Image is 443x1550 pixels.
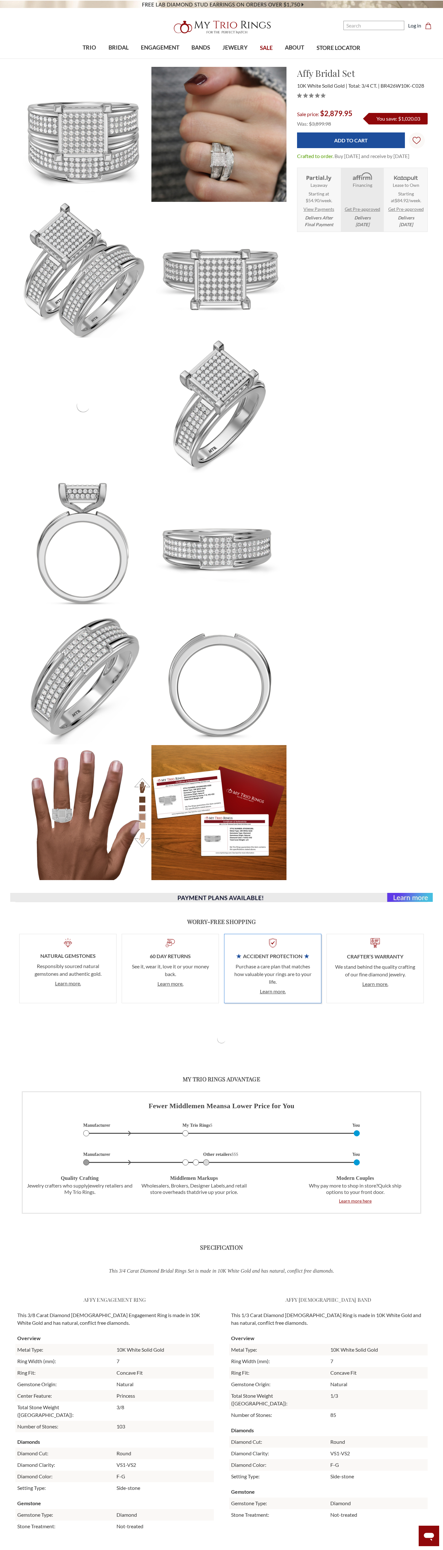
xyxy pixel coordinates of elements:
[15,1521,115,1532] td: Stone Treatment:
[15,1075,428,1084] h3: My Trio Rings Advantage
[141,1176,247,1181] h6: Middlemen markups
[229,1498,328,1509] td: Gemstone Type:
[425,22,435,29] a: Cart with 0 items
[388,206,424,212] a: Get Pre-approved
[30,1102,413,1109] h4: Fewer Middlemen Means a Lower Price for You
[291,58,298,59] button: submenu toggle
[297,121,308,127] span: Was:
[15,1367,115,1379] td: Ring Fit:
[151,745,286,880] img: Affy 3/4 CT. T.W. Diamond Princess Cluster Bridal Set 10K White Gold
[279,37,310,58] a: ABOUT
[384,168,427,232] li: Katapult
[303,206,334,212] a: View Payments
[229,1309,428,1329] p: This 1/3 Carat Diamond [DEMOGRAPHIC_DATA] Ring is made in 10K White Gold and has natural, conflic...
[16,474,151,609] img: Photo of Affy 3/4 CT. T.W. Diamond Princess Cluster Bridal Set 10K White Gold [BT426WE-C028]
[328,1436,428,1448] td: Round
[141,1182,247,1195] p: Wholesalers, Brokers, Designer Labels, and retail store overheads that drive up your price.
[203,1152,280,1157] text: Other retailers
[115,1379,214,1390] td: Natural
[16,609,151,744] img: Photo of Affy 3/4 CT. T.W. Diamond Princess Cluster Bridal Set 10K White Gold [BT426WL]
[393,182,419,188] strong: Lease to Own
[229,1486,428,1498] th: Gemstone
[354,214,371,228] em: Delivers
[328,1459,428,1471] td: F-G
[297,168,340,232] li: Layaway
[229,1344,328,1355] td: Metal Type:
[27,962,109,987] p: Responsibly sourced natural gemstones and authentic gold.
[353,182,372,188] strong: Financing
[341,168,384,232] li: Affirm
[15,1309,214,1329] p: This 3/8 Carat Diamond [DEMOGRAPHIC_DATA] Engagement Ring is made in 10K White Gold and has natur...
[328,1379,428,1390] td: Natural
[260,988,286,994] a: Learn more.
[317,44,360,52] span: STORE LOCATOR
[115,1459,214,1471] td: VS1-VS2
[197,58,204,59] button: submenu toggle
[15,1482,115,1494] td: Setting Type:
[328,1367,428,1379] td: Concave Fit
[151,474,286,609] img: Photo of Affy 3/4 CT. T.W. Diamond Princess Cluster Bridal Set 10K White Gold [BT426WL]
[115,1471,214,1482] td: F-G
[115,1521,214,1532] td: Not-treated
[115,58,122,59] button: submenu toggle
[170,17,273,37] img: My Trio Rings
[232,963,313,995] p: Purchase a care plan that matches how valuable your rings are to your life.
[15,1355,115,1367] td: Ring Width (mm):
[15,1402,115,1421] td: Total Stone Weight ([GEOGRAPHIC_DATA]):
[285,44,304,52] span: ABOUT
[109,44,129,52] span: BRIDAL
[141,44,179,52] span: ENGAGEMENT
[115,1482,214,1494] td: Side-stone
[102,37,134,58] a: BRIDAL
[328,1390,428,1409] td: 1/3
[409,132,425,148] a: Wish Lists
[328,1471,428,1482] td: Side-stone
[210,1123,212,1128] tspan: $
[185,37,216,58] a: BANDS
[334,152,409,160] dd: Buy [DATE] and receive by [DATE]
[16,745,151,880] img: Photo of Affy 3/4 CT. T.W. Diamond Princess Cluster Bridal Set 10K White Gold [BR426W-C028] [HT-3]
[425,23,431,29] svg: cart.cart_preview
[191,44,210,52] span: BANDS
[392,172,419,182] img: Katapult
[328,1355,428,1367] td: 7
[15,1459,115,1471] td: Diamond Clarity:
[328,1509,428,1521] td: Not-treated
[83,44,96,52] span: TRIO
[297,111,319,117] span: Sale price:
[128,17,314,37] a: My Trio Rings
[83,1152,110,1157] text: Manufacturer
[320,109,352,118] span: $2,879.95
[229,1459,328,1471] td: Diamond Color:
[297,67,428,80] h1: Affy Bridal Set
[15,1448,115,1459] td: Diamond Cut:
[222,44,248,52] span: JEWELRY
[352,1152,360,1157] text: You
[352,1123,360,1128] text: You
[15,1390,115,1402] td: Center Feature:
[27,953,109,958] h4: Natural Gemstones
[151,67,286,202] img: Photo of Affy 3/4 CT. T.W. Diamond Princess Cluster Bridal Set 10K White Gold [BR426W-C028]
[254,38,279,59] a: SALE
[362,981,388,987] a: Learn more.
[15,1436,214,1448] th: Diamonds
[15,1498,214,1509] th: Gemstone
[348,83,380,89] span: Total: 3/4 CT.
[328,1498,428,1509] td: Diamond
[395,198,420,203] span: $84.92/week
[229,1436,328,1448] td: Diamond Cut:
[229,1471,328,1482] td: Setting Type:
[334,963,416,988] p: We stand behind the quality crafting of our fine diamond jewelry.
[229,1367,328,1379] td: Ring Fit:
[356,222,369,227] span: [DATE]
[413,116,421,164] svg: Wish Lists
[115,1355,214,1367] td: 7
[83,1123,110,1128] text: Manufacturer
[229,1355,328,1367] td: Ring Width (mm):
[386,190,425,204] span: Starting at .
[15,1243,428,1252] h3: Specification
[15,1509,115,1521] td: Gemstone Type:
[115,1448,214,1459] td: Round
[151,203,286,338] img: Photo of Affy 3/4 CT. T.W. Diamond Princess Cluster Bridal Set 10K White Gold [BT426WE-C028]
[297,152,334,160] dt: Crafted to order.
